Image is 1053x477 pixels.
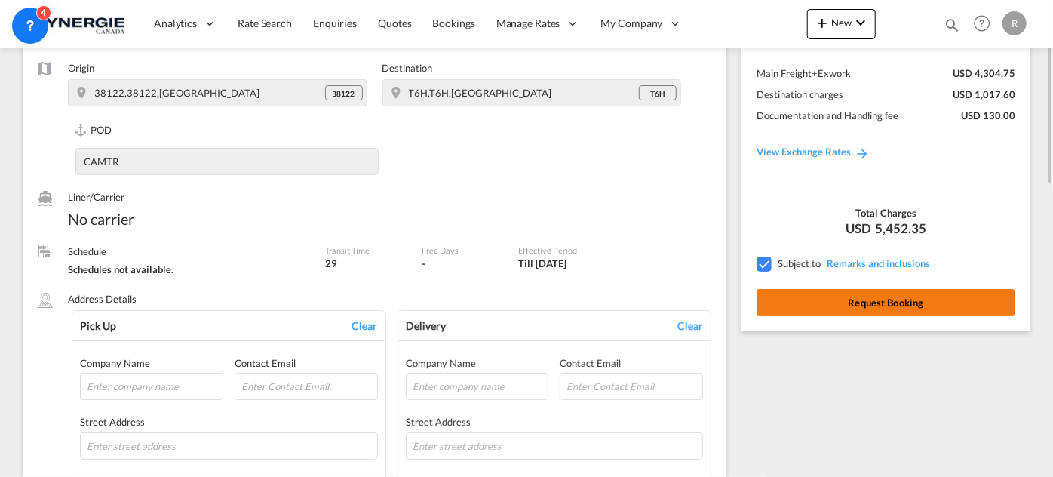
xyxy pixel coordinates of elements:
[961,109,1015,122] div: USD 130.00
[235,373,378,400] input: Enter Contact Email
[953,66,1015,80] div: USD 4,304.75
[496,16,560,31] span: Manage Rates
[80,373,223,400] input: Enter company name
[813,14,831,32] md-icon: icon-plus 400-fg
[560,356,703,370] div: Contact Email
[68,292,137,306] label: Address Details
[650,88,665,99] span: T6H
[944,17,960,33] md-icon: icon-magnify
[406,432,704,460] input: Enter street address
[422,245,503,256] label: Free Days
[518,245,632,256] label: Effective Period
[757,88,843,101] div: Destination charges
[409,87,552,99] span: T6H,T6H,Canada
[406,373,549,400] input: Enter company name
[757,66,851,80] div: Main Freight+Exwork
[757,289,1015,316] button: Request Booking
[68,61,367,75] label: Origin
[757,109,898,122] div: Documentation and Handling fee
[969,11,1002,38] div: Help
[80,415,378,429] div: Street Address
[944,17,960,39] div: icon-magnify
[406,356,549,370] div: Company Name
[80,319,116,334] div: Pick Up
[325,257,407,270] div: 29
[68,245,310,258] label: Schedule
[333,88,355,99] span: 38122
[382,61,682,75] label: Destination
[813,17,870,29] span: New
[953,88,1015,101] div: USD 1,017.60
[601,16,663,31] span: My Company
[80,432,378,460] input: Enter street address
[406,319,446,334] div: Delivery
[422,257,425,270] div: -
[778,257,821,269] span: Subject to
[677,319,703,334] div: Clear
[325,245,407,256] label: Transit Time
[11,398,64,454] iframe: Chat
[823,257,930,269] span: REMARKSINCLUSIONS
[38,191,53,206] md-icon: /assets/icons/custom/liner-aaa8ad.svg
[68,208,310,229] span: No carrier
[76,155,118,168] div: CAMTR
[560,373,703,400] input: Enter Contact Email
[875,220,926,238] span: 5,452.35
[378,17,411,29] span: Quotes
[75,123,379,139] label: POD
[852,14,870,32] md-icon: icon-chevron-down
[352,319,378,334] div: Clear
[406,415,704,429] div: Street Address
[313,17,357,29] span: Enquiries
[1002,11,1027,35] div: R
[741,131,885,173] a: View Exchange Rates
[807,9,876,39] button: icon-plus 400-fgNewicon-chevron-down
[68,190,310,204] label: Liner/Carrier
[23,7,124,41] img: 1f56c880d42311ef80fc7dca854c8e59.png
[154,16,197,31] span: Analytics
[235,356,378,370] div: Contact Email
[518,257,566,270] div: Till 31 Aug 2025
[68,263,310,276] div: Schedules not available.
[80,356,223,370] div: Company Name
[94,87,259,99] span: 38122,38122,Italy
[238,17,292,29] span: Rate Search
[757,206,1015,220] div: Total Charges
[757,220,1015,238] div: USD
[855,146,870,161] md-icon: icon-arrow-right
[969,11,995,36] span: Help
[433,17,475,29] span: Bookings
